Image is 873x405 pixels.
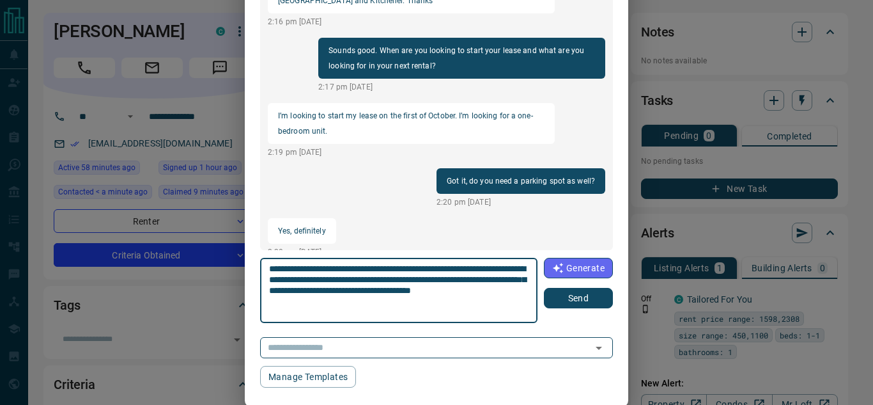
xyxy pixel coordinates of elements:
button: Send [544,288,613,308]
button: Open [590,339,608,357]
p: 2:19 pm [DATE] [268,147,555,158]
p: Yes, definitely [278,223,326,239]
p: 2:16 pm [DATE] [268,16,555,28]
p: 2:17 pm [DATE] [318,81,605,93]
p: Sounds good. When are you looking to start your lease and what are you looking for in your next r... [328,43,595,74]
p: 2:20 pm [DATE] [268,246,336,258]
p: I’m looking to start my lease on the first of October. I’m looking for a one-bedroom unit. [278,108,545,139]
button: Manage Templates [260,366,356,388]
button: Generate [544,258,613,278]
p: Got it, do you need a parking spot as well? [447,173,595,189]
p: 2:20 pm [DATE] [436,196,605,208]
